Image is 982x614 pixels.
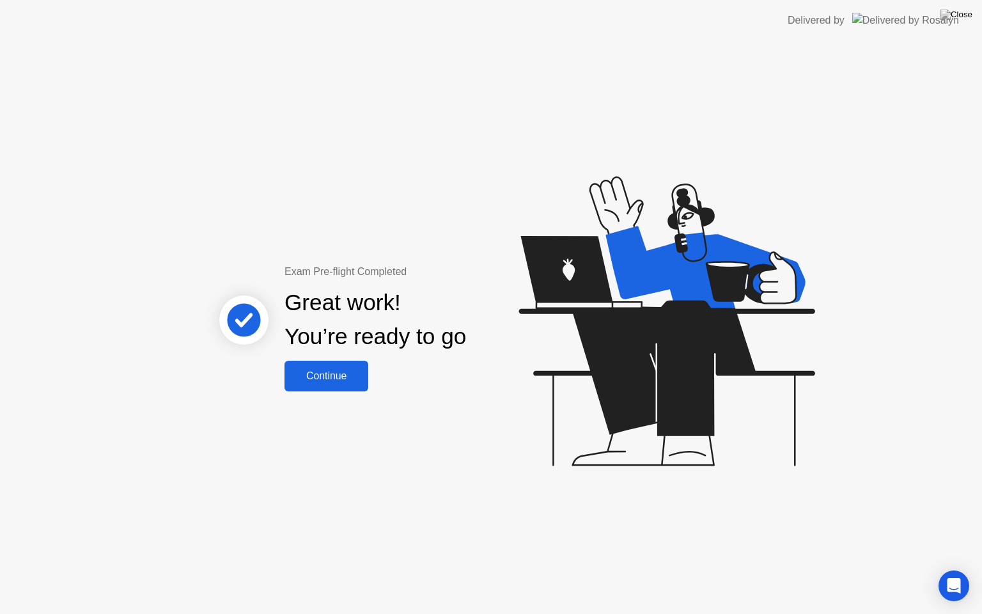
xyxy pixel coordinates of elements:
[284,264,549,279] div: Exam Pre-flight Completed
[939,571,969,601] div: Open Intercom Messenger
[852,13,959,28] img: Delivered by Rosalyn
[288,370,364,382] div: Continue
[284,361,368,391] button: Continue
[788,13,845,28] div: Delivered by
[284,286,466,354] div: Great work! You’re ready to go
[940,10,972,20] img: Close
